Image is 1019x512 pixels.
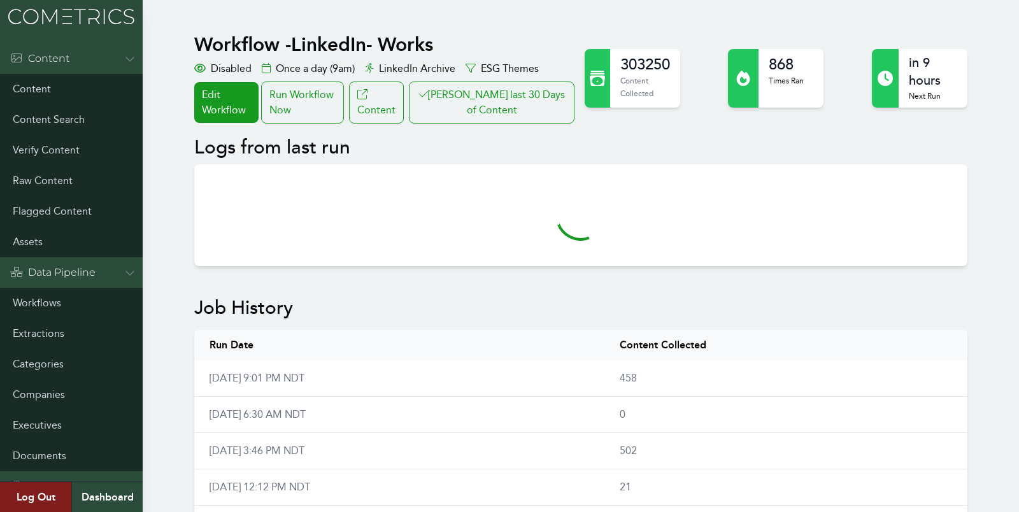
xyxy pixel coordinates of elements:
th: Content Collected [604,330,967,360]
a: Dashboard [71,482,143,512]
th: Run Date [194,330,604,360]
td: 458 [604,360,967,397]
div: ESG Themes [466,61,539,76]
div: Run Workflow Now [261,82,344,124]
h1: Workflow - LinkedIn- Works [194,33,577,56]
button: [PERSON_NAME] last 30 Days of Content [409,82,574,124]
h2: Job History [194,297,967,320]
td: 502 [604,433,967,469]
div: Disabled [194,61,252,76]
div: Content [10,51,69,66]
div: Admin [10,479,62,494]
div: Once a day (9am) [262,61,355,76]
a: [DATE] 6:30 AM NDT [210,408,306,420]
td: 0 [604,397,967,433]
div: LinkedIn Archive [365,61,455,76]
a: [DATE] 9:01 PM NDT [210,372,304,384]
a: [DATE] 3:46 PM NDT [210,444,304,457]
p: Content Collected [620,75,670,99]
p: Times Ran [769,75,804,87]
h2: 868 [769,54,804,75]
p: Next Run [909,90,957,103]
a: [DATE] 12:12 PM NDT [210,481,310,493]
h2: Logs from last run [194,136,967,159]
svg: audio-loading [555,190,606,241]
h2: in 9 hours [909,54,957,90]
td: 21 [604,469,967,506]
a: Edit Workflow [194,82,258,123]
div: Data Pipeline [10,265,96,280]
h2: 303250 [620,54,670,75]
a: Content [349,82,404,124]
